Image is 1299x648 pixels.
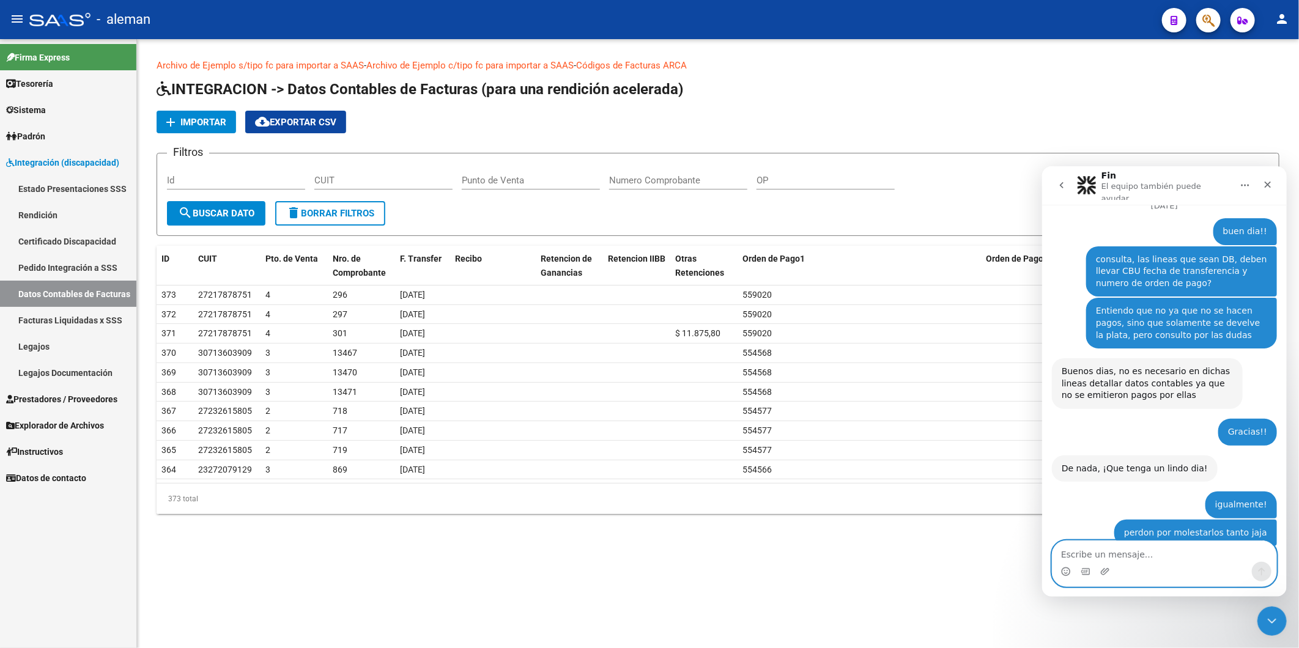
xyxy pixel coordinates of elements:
[198,445,252,455] span: 27232615805
[333,328,347,338] span: 301
[1257,606,1287,636] iframe: Intercom live chat
[608,254,665,263] span: Retencion IIBB
[6,130,45,143] span: Padrón
[742,254,805,263] span: Orden de Pago1
[255,114,270,129] mat-icon: cloud_download
[167,201,265,226] button: Buscar Dato
[400,465,425,474] span: [DATE]
[198,367,252,377] span: 30713603909
[742,406,772,416] span: 554577
[161,445,176,455] span: 365
[400,309,425,319] span: [DATE]
[265,309,270,319] span: 4
[265,328,270,338] span: 4
[400,425,425,435] span: [DATE]
[265,445,270,455] span: 2
[738,246,981,286] datatable-header-cell: Orden de Pago1
[541,254,592,278] span: Retencion de Ganancias
[167,144,209,161] h3: Filtros
[275,201,385,226] button: Borrar Filtros
[180,117,226,128] span: Importar
[157,246,193,286] datatable-header-cell: ID
[265,465,270,474] span: 3
[742,445,772,455] span: 554577
[1042,166,1287,597] iframe: Intercom live chat
[261,246,328,286] datatable-header-cell: Pto. de Venta
[400,254,442,263] span: F. Transfer
[6,392,117,406] span: Prestadores / Proveedores
[161,290,176,300] span: 373
[400,348,425,358] span: [DATE]
[6,103,46,117] span: Sistema
[366,60,574,71] a: Archivo de Ejemplo c/tipo fc para importar a SAAS
[198,465,252,474] span: 23272079129
[333,367,357,377] span: 13470
[193,246,261,286] datatable-header-cell: CUIT
[163,115,178,130] mat-icon: add
[455,254,482,263] span: Recibo
[6,471,86,485] span: Datos de contacto
[6,77,53,90] span: Tesorería
[245,111,346,133] button: Exportar CSV
[198,290,252,300] span: 27217878751
[97,6,150,33] span: - aleman
[742,328,772,338] span: 559020
[161,348,176,358] span: 370
[395,246,450,286] datatable-header-cell: F. Transfer
[198,309,252,319] span: 27217878751
[161,254,169,263] span: ID
[178,208,254,219] span: Buscar Dato
[161,367,176,377] span: 369
[161,328,176,338] span: 371
[265,387,270,397] span: 3
[400,387,425,397] span: [DATE]
[450,246,536,286] datatable-header-cell: Recibo
[675,254,724,278] span: Otras Retenciones
[265,406,270,416] span: 2
[333,445,347,455] span: 719
[333,309,347,319] span: 297
[536,246,603,286] datatable-header-cell: Retencion de Ganancias
[333,348,357,358] span: 13467
[157,81,683,98] span: INTEGRACION -> Datos Contables de Facturas (para una rendición acelerada)
[1275,12,1289,26] mat-icon: person
[400,328,425,338] span: [DATE]
[265,254,318,263] span: Pto. de Venta
[161,387,176,397] span: 368
[670,246,738,286] datatable-header-cell: Otras Retenciones
[198,387,252,397] span: 30713603909
[742,367,772,377] span: 554568
[161,425,176,435] span: 366
[198,406,252,416] span: 27232615805
[157,59,1279,72] p: - -
[255,117,336,128] span: Exportar CSV
[157,60,364,71] a: Archivo de Ejemplo s/tipo fc para importar a SAAS
[742,290,772,300] span: 559020
[6,156,119,169] span: Integración (discapacidad)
